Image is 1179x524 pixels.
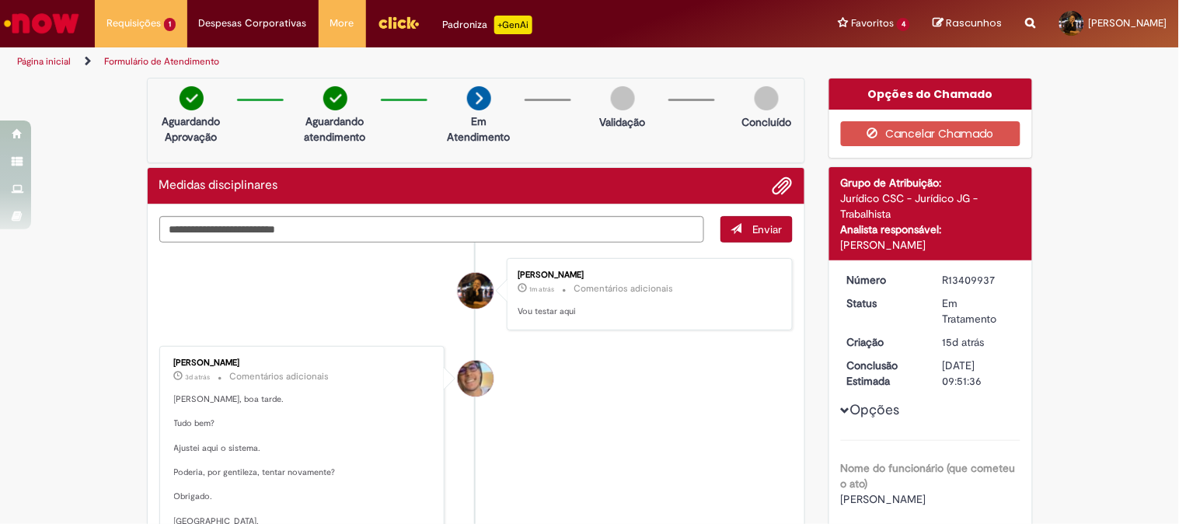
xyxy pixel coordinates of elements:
[458,361,494,396] div: Pedro Henrique De Oliveira Alves
[943,335,985,349] time: 13/08/2025 14:40:56
[773,176,793,196] button: Adicionar anexos
[841,461,1016,491] b: Nome do funcionário (que cometeu o ato)
[378,11,420,34] img: click_logo_yellow_360x200.png
[600,114,646,130] p: Validação
[529,285,554,294] time: 27/08/2025 16:41:33
[164,18,176,31] span: 1
[159,216,705,243] textarea: Digite sua mensagem aqui...
[529,285,554,294] span: 1m atrás
[835,295,931,311] dt: Status
[298,114,373,145] p: Aguardando atendimento
[841,121,1020,146] button: Cancelar Chamado
[933,16,1003,31] a: Rascunhos
[186,372,211,382] span: 3d atrás
[199,16,307,31] span: Despesas Corporativas
[154,114,229,145] p: Aguardando Aprovação
[467,86,491,110] img: arrow-next.png
[835,358,931,389] dt: Conclusão Estimada
[841,237,1020,253] div: [PERSON_NAME]
[494,16,532,34] p: +GenAi
[947,16,1003,30] span: Rascunhos
[159,179,278,193] h2: Medidas disciplinares Histórico de tíquete
[897,18,910,31] span: 4
[1089,16,1167,30] span: [PERSON_NAME]
[829,79,1032,110] div: Opções do Chamado
[943,272,1015,288] div: R13409937
[104,55,219,68] a: Formulário de Atendimento
[752,222,783,236] span: Enviar
[17,55,71,68] a: Página inicial
[841,492,926,506] span: [PERSON_NAME]
[518,306,776,318] p: Vou testar aqui
[443,16,532,34] div: Padroniza
[230,370,330,383] small: Comentários adicionais
[518,271,776,280] div: [PERSON_NAME]
[841,175,1020,190] div: Grupo de Atribuição:
[458,273,494,309] div: Bianca Pereira Dias
[186,372,211,382] time: 25/08/2025 15:43:14
[835,334,931,350] dt: Criação
[841,190,1020,222] div: Jurídico CSC - Jurídico JG - Trabalhista
[943,334,1015,350] div: 13/08/2025 14:40:56
[835,272,931,288] dt: Número
[574,282,673,295] small: Comentários adicionais
[943,295,1015,327] div: Em Tratamento
[441,114,517,145] p: Em Atendimento
[720,216,793,243] button: Enviar
[174,358,433,368] div: [PERSON_NAME]
[611,86,635,110] img: img-circle-grey.png
[323,86,347,110] img: check-circle-green.png
[180,86,204,110] img: check-circle-green.png
[12,47,774,76] ul: Trilhas de página
[741,114,791,130] p: Concluído
[2,8,82,39] img: ServiceNow
[330,16,354,31] span: More
[943,358,1015,389] div: [DATE] 09:51:36
[755,86,779,110] img: img-circle-grey.png
[851,16,894,31] span: Favoritos
[943,335,985,349] span: 15d atrás
[106,16,161,31] span: Requisições
[841,222,1020,237] div: Analista responsável:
